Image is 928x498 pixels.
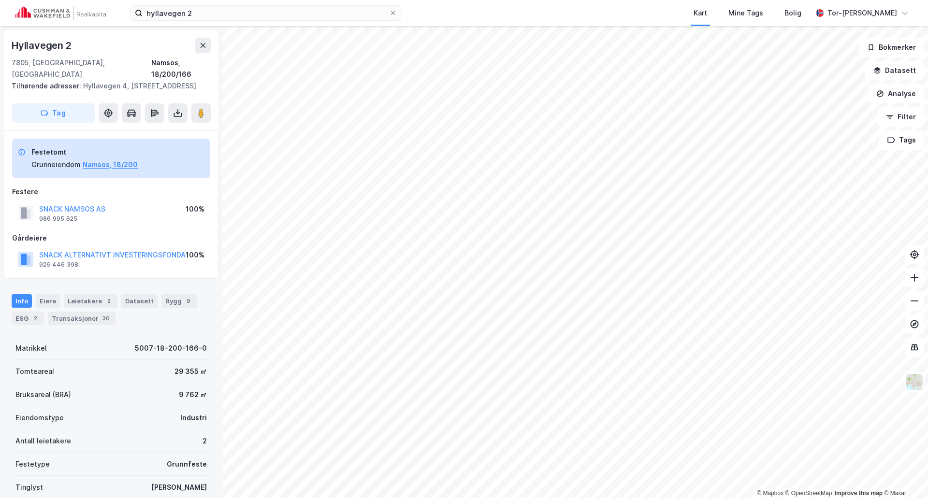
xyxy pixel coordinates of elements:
[12,57,151,80] div: 7805, [GEOGRAPHIC_DATA], [GEOGRAPHIC_DATA]
[151,482,207,493] div: [PERSON_NAME]
[859,38,924,57] button: Bokmerker
[12,232,210,244] div: Gårdeiere
[48,312,116,325] div: Transaksjoner
[31,146,138,158] div: Festetomt
[151,57,211,80] div: Namsos, 18/200/166
[186,203,204,215] div: 100%
[827,7,897,19] div: Tor-[PERSON_NAME]
[12,82,83,90] span: Tilhørende adresser:
[12,103,95,123] button: Tag
[64,294,117,308] div: Leietakere
[121,294,158,308] div: Datasett
[174,366,207,377] div: 29 355 ㎡
[880,452,928,498] div: Kontrollprogram for chat
[135,342,207,354] div: 5007-18-200-166-0
[179,389,207,400] div: 9 762 ㎡
[15,342,47,354] div: Matrikkel
[167,458,207,470] div: Grunnfeste
[180,412,207,424] div: Industri
[785,490,832,497] a: OpenStreetMap
[15,458,50,470] div: Festetype
[161,294,197,308] div: Bygg
[728,7,763,19] div: Mine Tags
[784,7,801,19] div: Bolig
[905,373,924,391] img: Z
[101,313,112,323] div: 30
[83,159,138,171] button: Namsos, 18/200
[30,313,40,323] div: 2
[186,249,204,261] div: 100%
[15,366,54,377] div: Tomteareal
[12,294,32,308] div: Info
[39,215,77,223] div: 986 995 625
[879,130,924,150] button: Tags
[203,435,207,447] div: 2
[15,6,107,20] img: cushman-wakefield-realkapital-logo.202ea83816669bd177139c58696a8fa1.svg
[104,296,114,306] div: 2
[868,84,924,103] button: Analyse
[39,261,78,269] div: 926 446 398
[12,38,73,53] div: Hyllavegen 2
[835,490,883,497] a: Improve this map
[12,80,203,92] div: Hyllavegen 4, [STREET_ADDRESS]
[878,107,924,127] button: Filter
[12,186,210,198] div: Festere
[15,435,71,447] div: Antall leietakere
[15,482,43,493] div: Tinglyst
[184,296,193,306] div: 9
[865,61,924,80] button: Datasett
[12,312,44,325] div: ESG
[15,412,64,424] div: Eiendomstype
[31,159,81,171] div: Grunneiendom
[757,490,783,497] a: Mapbox
[880,452,928,498] iframe: Chat Widget
[143,6,389,20] input: Søk på adresse, matrikkel, gårdeiere, leietakere eller personer
[694,7,707,19] div: Kart
[15,389,71,400] div: Bruksareal (BRA)
[36,294,60,308] div: Eiere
